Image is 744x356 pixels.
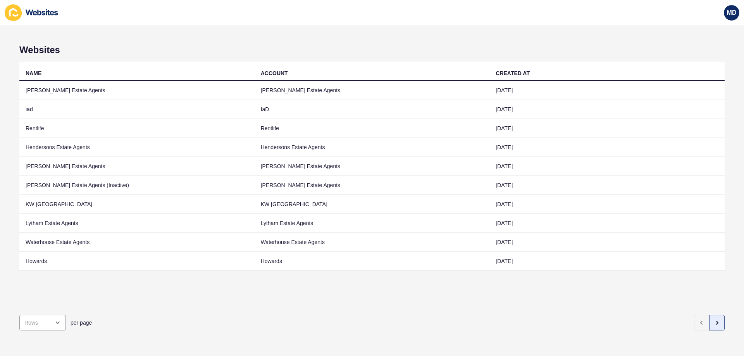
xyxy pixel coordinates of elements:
[19,214,255,233] td: Lytham Estate Agents
[496,69,530,77] div: CREATED AT
[26,69,41,77] div: NAME
[19,195,255,214] td: KW [GEOGRAPHIC_DATA]
[489,81,725,100] td: [DATE]
[255,100,490,119] td: IaD
[489,138,725,157] td: [DATE]
[255,176,490,195] td: [PERSON_NAME] Estate Agents
[19,252,255,271] td: Howards
[19,176,255,195] td: [PERSON_NAME] Estate Agents (Inactive)
[255,252,490,271] td: Howards
[255,214,490,233] td: Lytham Estate Agents
[255,157,490,176] td: [PERSON_NAME] Estate Agents
[489,233,725,252] td: [DATE]
[489,252,725,271] td: [DATE]
[255,138,490,157] td: Hendersons Estate Agents
[19,100,255,119] td: iad
[71,319,92,327] span: per page
[19,119,255,138] td: Rentlife
[489,157,725,176] td: [DATE]
[489,195,725,214] td: [DATE]
[489,100,725,119] td: [DATE]
[727,9,737,17] span: MD
[489,214,725,233] td: [DATE]
[261,69,288,77] div: ACCOUNT
[489,176,725,195] td: [DATE]
[489,119,725,138] td: [DATE]
[255,81,490,100] td: [PERSON_NAME] Estate Agents
[19,315,66,330] div: open menu
[19,81,255,100] td: [PERSON_NAME] Estate Agents
[255,195,490,214] td: KW [GEOGRAPHIC_DATA]
[19,138,255,157] td: Hendersons Estate Agents
[19,45,725,55] h1: Websites
[255,119,490,138] td: Rentlife
[19,233,255,252] td: Waterhouse Estate Agents
[19,157,255,176] td: [PERSON_NAME] Estate Agents
[255,233,490,252] td: Waterhouse Estate Agents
